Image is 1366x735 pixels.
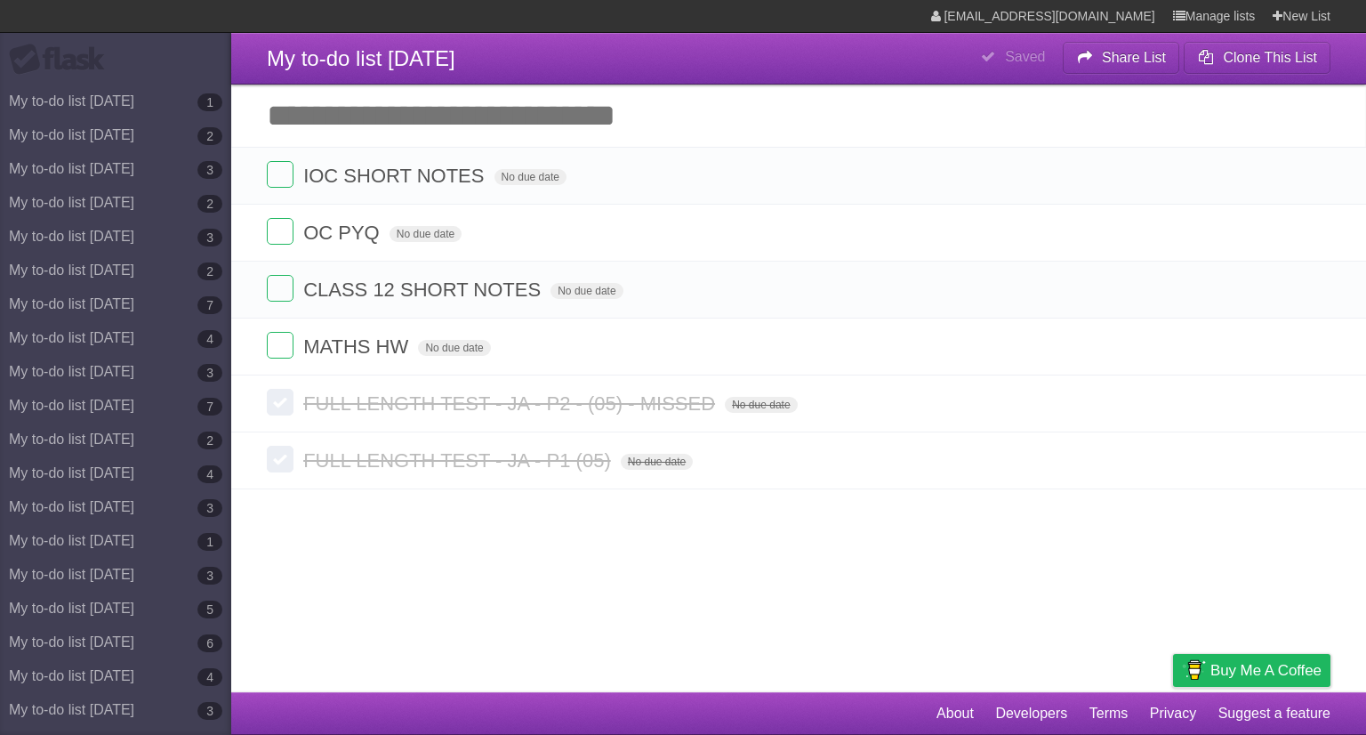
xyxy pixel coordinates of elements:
[1223,50,1317,65] b: Clone This List
[267,275,293,302] label: Done
[1184,42,1330,74] button: Clone This List
[197,634,222,652] b: 6
[1218,697,1330,731] a: Suggest a feature
[303,392,719,415] span: FULL LENGTH TEST - JA - P2 - (05) - MISSED
[1182,655,1206,685] img: Buy me a coffee
[1210,655,1322,686] span: Buy me a coffee
[197,465,222,483] b: 4
[418,340,490,356] span: No due date
[267,389,293,416] label: Done
[267,218,293,245] label: Done
[995,697,1067,731] a: Developers
[197,364,222,382] b: 3
[197,567,222,585] b: 3
[197,296,222,314] b: 7
[1173,654,1330,687] a: Buy me a coffee
[197,533,222,551] b: 1
[936,697,974,731] a: About
[303,222,384,244] span: OC PYQ
[494,169,566,185] span: No due date
[197,601,222,618] b: 5
[197,93,222,111] b: 1
[1150,697,1196,731] a: Privacy
[267,332,293,359] label: Done
[197,330,222,348] b: 4
[197,127,222,145] b: 2
[390,226,462,242] span: No due date
[267,46,455,70] span: My to-do list [DATE]
[197,262,222,280] b: 2
[197,229,222,246] b: 3
[1102,50,1166,65] b: Share List
[197,668,222,686] b: 4
[197,161,222,179] b: 3
[197,702,222,720] b: 3
[267,161,293,188] label: Done
[303,449,615,472] span: FULL LENGTH TEST - JA - P1 (05)
[1005,49,1045,64] b: Saved
[621,454,693,470] span: No due date
[1063,42,1180,74] button: Share List
[725,397,797,413] span: No due date
[197,432,222,449] b: 2
[267,446,293,472] label: Done
[1089,697,1129,731] a: Terms
[197,398,222,416] b: 7
[197,499,222,517] b: 3
[9,44,116,76] div: Flask
[550,283,623,299] span: No due date
[303,335,413,358] span: MATHS HW
[303,165,488,187] span: IOC SHORT NOTES
[197,195,222,213] b: 2
[303,279,545,301] span: CLASS 12 SHORT NOTES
